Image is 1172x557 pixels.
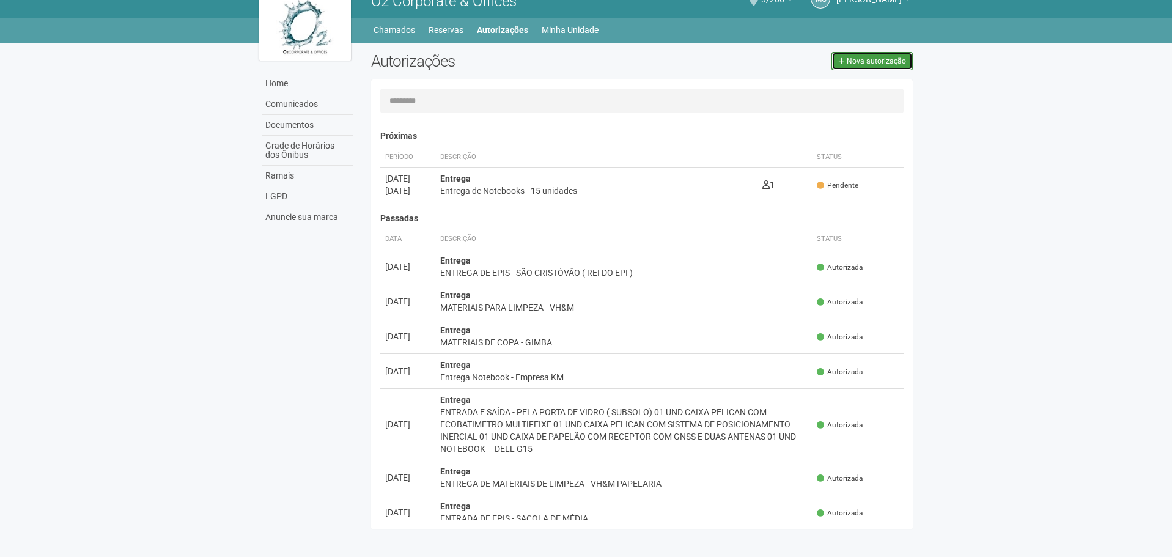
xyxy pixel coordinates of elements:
div: [DATE] [385,172,430,185]
a: Reservas [429,21,463,39]
span: Autorizada [817,367,863,377]
div: [DATE] [385,365,430,377]
div: [DATE] [385,185,430,197]
th: Período [380,147,435,168]
h2: Autorizações [371,52,633,70]
strong: Entrega [440,290,471,300]
span: 1 [762,180,775,190]
div: ENTREGA DE MATERIAIS DE LIMPEZA - VH&M PAPELARIA [440,478,808,490]
span: Nova autorização [847,57,906,65]
strong: Entrega [440,360,471,370]
span: Autorizada [817,508,863,518]
div: MATERIAIS DE COPA - GIMBA [440,336,808,349]
div: Entrega Notebook - Empresa KM [440,371,808,383]
span: Pendente [817,180,858,191]
a: Minha Unidade [542,21,599,39]
a: Autorizações [477,21,528,39]
a: Home [262,73,353,94]
th: Status [812,147,904,168]
strong: Entrega [440,325,471,335]
div: Entrega de Notebooks - 15 unidades [440,185,753,197]
a: Documentos [262,115,353,136]
strong: Entrega [440,467,471,476]
a: Chamados [374,21,415,39]
th: Status [812,229,904,249]
div: [DATE] [385,330,430,342]
a: Ramais [262,166,353,186]
th: Descrição [435,229,813,249]
div: ENTRADA E SAÍDA - PELA PORTA DE VIDRO ( SUBSOLO) 01 UND CAIXA PELICAN COM ECOBATIMETRO MULTIFEIXE... [440,406,808,455]
div: ENTRADA DE EPIS - SACOLA DE MÉDIA [440,512,808,525]
div: ENTREGA DE EPIS - SÃO CRISTÓVÃO ( REI DO EPI ) [440,267,808,279]
div: [DATE] [385,295,430,308]
span: Autorizada [817,332,863,342]
div: [DATE] [385,260,430,273]
th: Descrição [435,147,757,168]
strong: Entrega [440,174,471,183]
strong: Entrega [440,395,471,405]
strong: Entrega [440,256,471,265]
div: [DATE] [385,506,430,518]
a: LGPD [262,186,353,207]
a: Grade de Horários dos Ônibus [262,136,353,166]
a: Anuncie sua marca [262,207,353,227]
a: Comunicados [262,94,353,115]
h4: Próximas [380,131,904,141]
div: [DATE] [385,471,430,484]
span: Autorizada [817,262,863,273]
span: Autorizada [817,297,863,308]
strong: Entrega [440,501,471,511]
h4: Passadas [380,214,904,223]
th: Data [380,229,435,249]
div: [DATE] [385,418,430,430]
a: Nova autorização [831,52,913,70]
span: Autorizada [817,473,863,484]
span: Autorizada [817,420,863,430]
div: MATERIAIS PARA LIMPEZA - VH&M [440,301,808,314]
